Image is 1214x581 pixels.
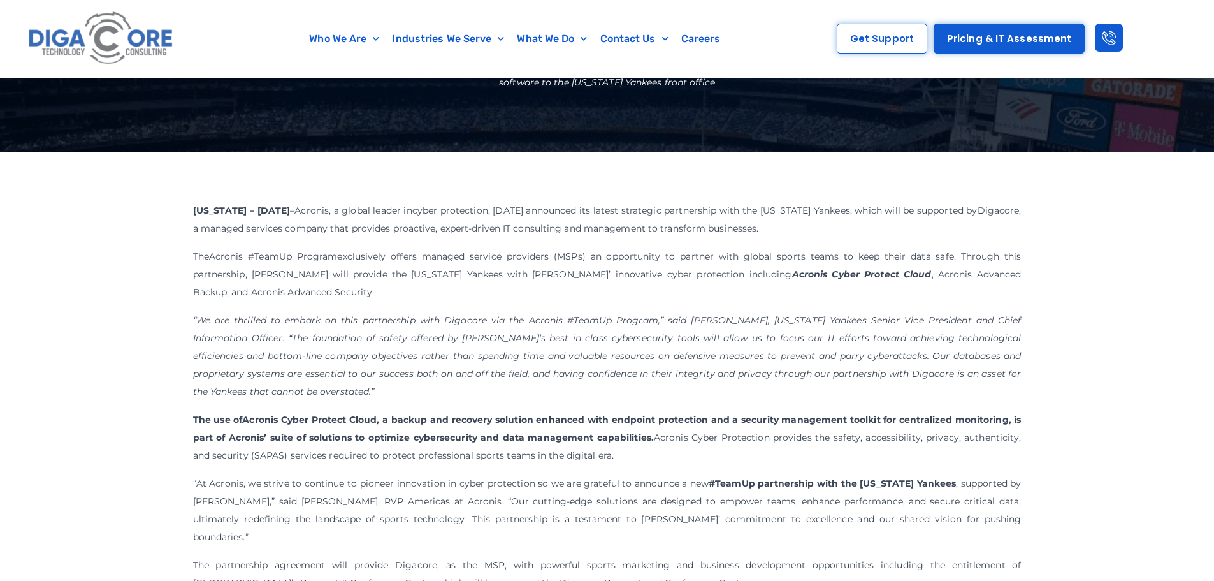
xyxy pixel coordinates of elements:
[709,478,956,489] strong: #TeamUp partnership with the [US_STATE] Yankees
[510,24,593,54] a: What We Do
[303,24,386,54] a: Who We Are
[193,414,1022,443] strong: The use of , a backup and recovery solution enhanced with endpoint protection and a security mana...
[294,205,329,216] a: Acronis
[193,251,1022,298] span: The exclusively offers managed service providers (MSPs) an opportunity to partner with global spo...
[837,24,927,54] a: Get Support
[193,205,1022,234] span: – , a global leader in , [DATE] announced its latest strategic partnership with the [US_STATE] Ya...
[850,34,914,43] span: Get Support
[947,34,1071,43] span: Pricing & IT Assessment
[209,251,338,262] a: Acronis #TeamUp Program
[193,414,1022,461] span: Acronis Cyber Protection provides the safety, accessibility, privacy, authenticity, and security ...
[675,24,727,54] a: Careers
[239,24,791,54] nav: Menu
[792,268,932,280] strong: Acronis Cyber Protect Cloud
[193,478,1022,543] span: “At Acronis, we strive to continue to pioneer innovation in cyber protection so we are grateful t...
[386,24,510,54] a: Industries We Serve
[978,205,1020,216] a: Digacore
[193,205,291,216] strong: [US_STATE] – [DATE]
[594,24,675,54] a: Contact Us
[412,205,488,216] a: cyber protection
[934,24,1085,54] a: Pricing & IT Assessment
[25,6,178,71] img: Digacore logo 1
[242,414,377,425] a: Acronis Cyber Protect Cloud
[193,314,1022,397] em: “We are thrilled to embark on this partnership with Digacore via the Acronis #TeamUp Program,” sa...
